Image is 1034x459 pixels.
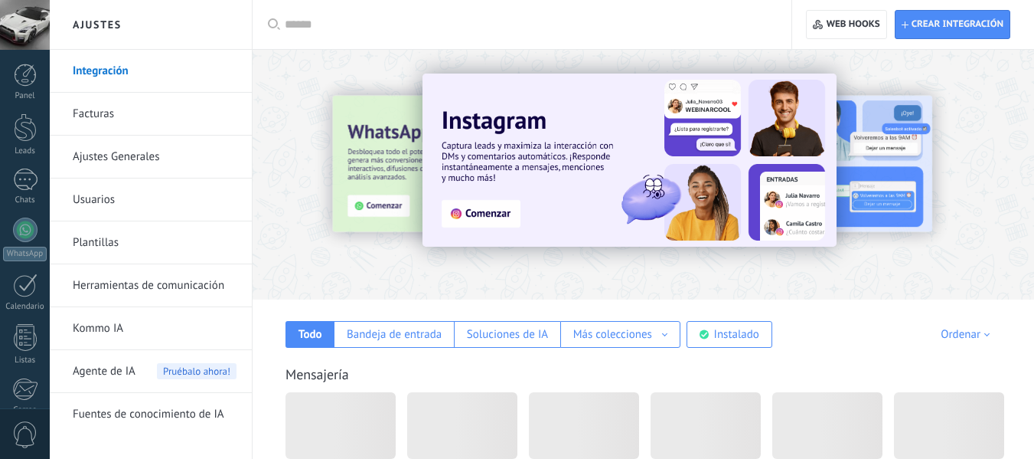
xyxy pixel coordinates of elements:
a: Plantillas [73,221,236,264]
button: Crear integración [895,10,1010,39]
a: Mensajería [285,366,349,383]
span: Agente de IA [73,350,135,393]
div: Bandeja de entrada [347,327,442,342]
div: Correo [3,405,47,415]
span: Web hooks [827,18,880,31]
div: Panel [3,91,47,101]
a: Integración [73,50,236,93]
div: Todo [298,327,322,342]
a: Herramientas de comunicación [73,264,236,307]
div: Calendario [3,302,47,312]
li: Usuarios [50,179,252,221]
li: Integración [50,50,252,93]
a: Agente de IA Pruébalo ahora! [73,350,236,393]
span: Crear integración [912,18,1003,31]
a: Usuarios [73,179,236,221]
div: Soluciones de IA [467,327,548,342]
a: Fuentes de conocimiento de IA [73,393,236,436]
div: Más colecciones [573,327,652,342]
li: Plantillas [50,221,252,264]
li: Fuentes de conocimiento de IA [50,393,252,435]
div: Leads [3,146,47,156]
button: Web hooks [806,10,886,39]
li: Kommo IA [50,307,252,350]
img: Slide 1 [422,74,837,247]
span: Pruébalo ahora! [157,363,236,379]
li: Facturas [50,93,252,136]
div: Instalado [714,327,759,342]
a: Ajustes Generales [73,136,236,179]
div: Listas [3,356,47,366]
li: Agente de IA [50,350,252,393]
li: Herramientas de comunicación [50,264,252,307]
a: Facturas [73,93,236,136]
a: Kommo IA [73,307,236,350]
div: Chats [3,195,47,205]
div: Ordenar [941,327,995,342]
li: Ajustes Generales [50,136,252,179]
div: WhatsApp [3,247,47,261]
